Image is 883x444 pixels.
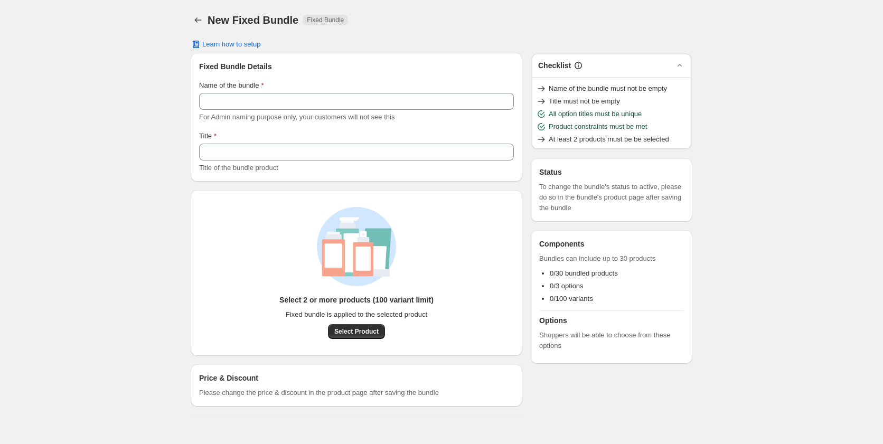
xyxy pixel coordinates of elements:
span: Title of the bundle product [199,164,278,172]
span: 0/100 variants [550,295,593,303]
span: Fixed bundle is applied to the selected product [286,309,427,320]
span: All option titles must be unique [549,109,642,119]
span: Please change the price & discount in the product page after saving the bundle [199,388,439,398]
h3: Select 2 or more products (100 variant limit) [279,295,434,305]
span: 0/30 bundled products [550,269,618,277]
label: Title [199,131,217,141]
span: Shoppers will be able to choose from these options [539,330,684,351]
span: Learn how to setup [202,40,261,49]
h3: Status [539,167,684,177]
span: For Admin naming purpose only, your customers will not see this [199,113,394,121]
span: Title must not be empty [549,96,620,107]
button: Learn how to setup [184,37,267,52]
label: Name of the bundle [199,80,264,91]
span: Bundles can include up to 30 products [539,253,684,264]
h3: Fixed Bundle Details [199,61,514,72]
h1: New Fixed Bundle [208,14,298,26]
h3: Components [539,239,585,249]
h3: Price & Discount [199,373,258,383]
span: At least 2 products must be be selected [549,134,669,145]
h3: Options [539,315,684,326]
span: Product constraints must be met [549,121,647,132]
span: 0/3 options [550,282,584,290]
h3: Checklist [538,60,571,71]
span: Select Product [334,327,379,336]
span: To change the bundle's status to active, please do so in the bundle's product page after saving t... [539,182,684,213]
button: Back [191,13,205,27]
span: Fixed Bundle [307,16,344,24]
span: Name of the bundle must not be empty [549,83,667,94]
button: Select Product [328,324,385,339]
